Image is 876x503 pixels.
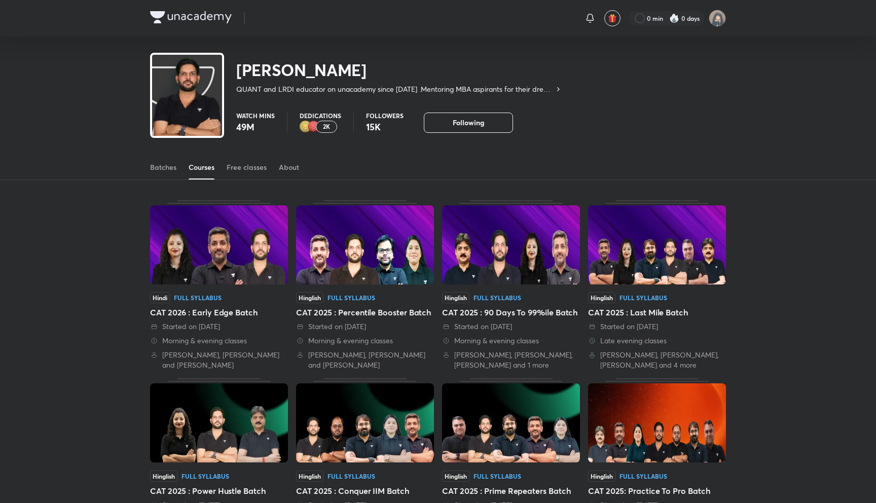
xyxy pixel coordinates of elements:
div: Batches [150,162,176,172]
div: Lokesh Agarwal, Ravi Kumar, Saral Nashier and 4 more [588,350,726,370]
a: Free classes [227,155,267,179]
img: Thumbnail [442,383,580,462]
div: CAT 2025: Practice To Pro Batch [588,485,726,497]
span: Hinglish [150,471,177,482]
a: Courses [189,155,214,179]
span: Hinglish [588,292,615,303]
img: Company Logo [150,11,232,23]
p: QUANT and LRDI educator on unacademy since [DATE] .Mentoring MBA aspirants for their dream B scho... [236,84,554,94]
div: Full Syllabus [619,473,667,479]
a: Batches [150,155,176,179]
div: Full Syllabus [174,295,222,301]
div: Full Syllabus [327,473,375,479]
a: About [279,155,299,179]
div: CAT 2025 : 90 Days To 99%ile Batch [442,200,580,370]
img: Jarul Jangid [709,10,726,27]
div: Late evening classes [588,336,726,346]
img: Thumbnail [588,383,726,462]
img: educator badge2 [300,121,312,133]
a: Company Logo [150,11,232,26]
div: Full Syllabus [327,295,375,301]
span: Hinglish [442,471,469,482]
p: Watch mins [236,113,275,119]
div: Full Syllabus [473,295,521,301]
div: Free classes [227,162,267,172]
img: streak [669,13,679,23]
span: Hindi [150,292,170,303]
span: Hinglish [588,471,615,482]
button: Following [424,113,513,133]
div: Morning & evening classes [150,336,288,346]
div: Morning & evening classes [296,336,434,346]
div: Full Syllabus [473,473,521,479]
div: Started on 30 Sept 2025 [150,321,288,332]
div: Started on 9 Sept 2025 [296,321,434,332]
img: educator badge1 [308,121,320,133]
div: Courses [189,162,214,172]
div: Full Syllabus [619,295,667,301]
div: CAT 2025 : 90 Days To 99%ile Batch [442,306,580,318]
div: Started on 4 Aug 2025 [588,321,726,332]
div: Full Syllabus [181,473,229,479]
span: Hinglish [442,292,469,303]
div: Amiya Kumar, Deepika Awasthi and Ravi Kumar [296,350,434,370]
div: Morning & evening classes [442,336,580,346]
img: Thumbnail [296,205,434,284]
div: About [279,162,299,172]
div: CAT 2025 : Percentile Booster Batch [296,306,434,318]
span: Following [453,118,484,128]
div: CAT 2026 : Early Edge Batch [150,306,288,318]
div: Lokesh Agarwal, Ravi Kumar, Saral Nashier and 1 more [442,350,580,370]
div: Started on 31 Aug 2025 [442,321,580,332]
img: Thumbnail [296,383,434,462]
span: Hinglish [296,292,323,303]
p: Dedications [300,113,341,119]
div: CAT 2026 : Early Edge Batch [150,200,288,370]
p: Followers [366,113,404,119]
img: Thumbnail [150,383,288,462]
h2: [PERSON_NAME] [236,60,562,80]
div: CAT 2025 : Power Hustle Batch [150,485,288,497]
p: 49M [236,121,275,133]
img: avatar [608,14,617,23]
button: avatar [604,10,620,26]
div: Ravi Kumar, Saral Nashier and Alpa Sharma [150,350,288,370]
div: CAT 2025 : Conquer IIM Batch [296,485,434,497]
span: Hinglish [296,471,323,482]
p: 15K [366,121,404,133]
div: CAT 2025 : Percentile Booster Batch [296,200,434,370]
img: Thumbnail [442,205,580,284]
div: CAT 2025 : Prime Repeaters Batch [442,485,580,497]
div: CAT 2025 : Last Mile Batch [588,306,726,318]
img: class [152,57,222,155]
img: Thumbnail [588,205,726,284]
p: 2K [323,123,330,130]
div: CAT 2025 : Last Mile Batch [588,200,726,370]
img: Thumbnail [150,205,288,284]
